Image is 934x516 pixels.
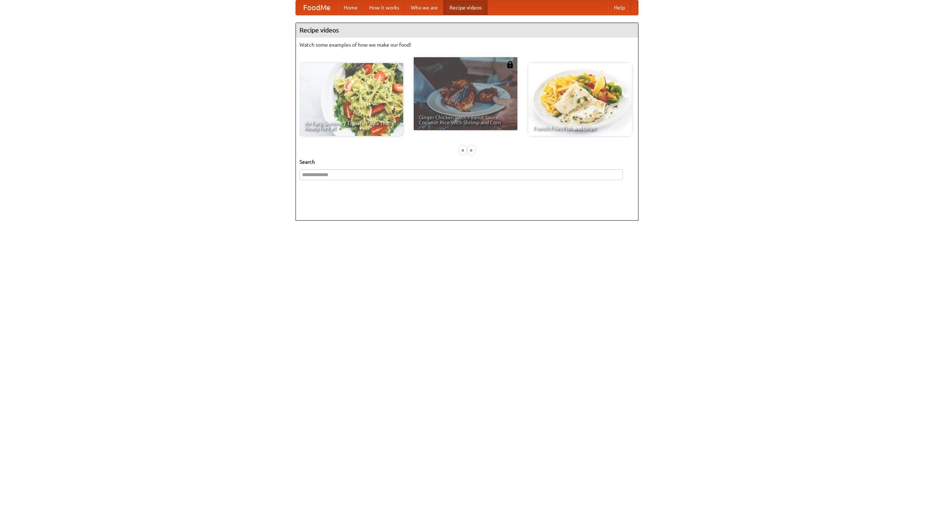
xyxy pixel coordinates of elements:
[300,63,403,136] a: An Easy, Summery Tomato Pasta That's Ready for Fall
[533,126,627,131] span: French Fries Fish and Chips
[444,0,487,15] a: Recipe videos
[363,0,405,15] a: How it works
[338,0,363,15] a: Home
[296,0,338,15] a: FoodMe
[459,146,466,155] div: «
[300,158,634,166] h5: Search
[608,0,631,15] a: Help
[468,146,475,155] div: »
[305,121,398,131] span: An Easy, Summery Tomato Pasta That's Ready for Fall
[296,23,638,38] h4: Recipe videos
[405,0,444,15] a: Who we are
[506,61,514,68] img: 483408.png
[300,41,634,49] p: Watch some examples of how we make our food!
[528,63,632,136] a: French Fries Fish and Chips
